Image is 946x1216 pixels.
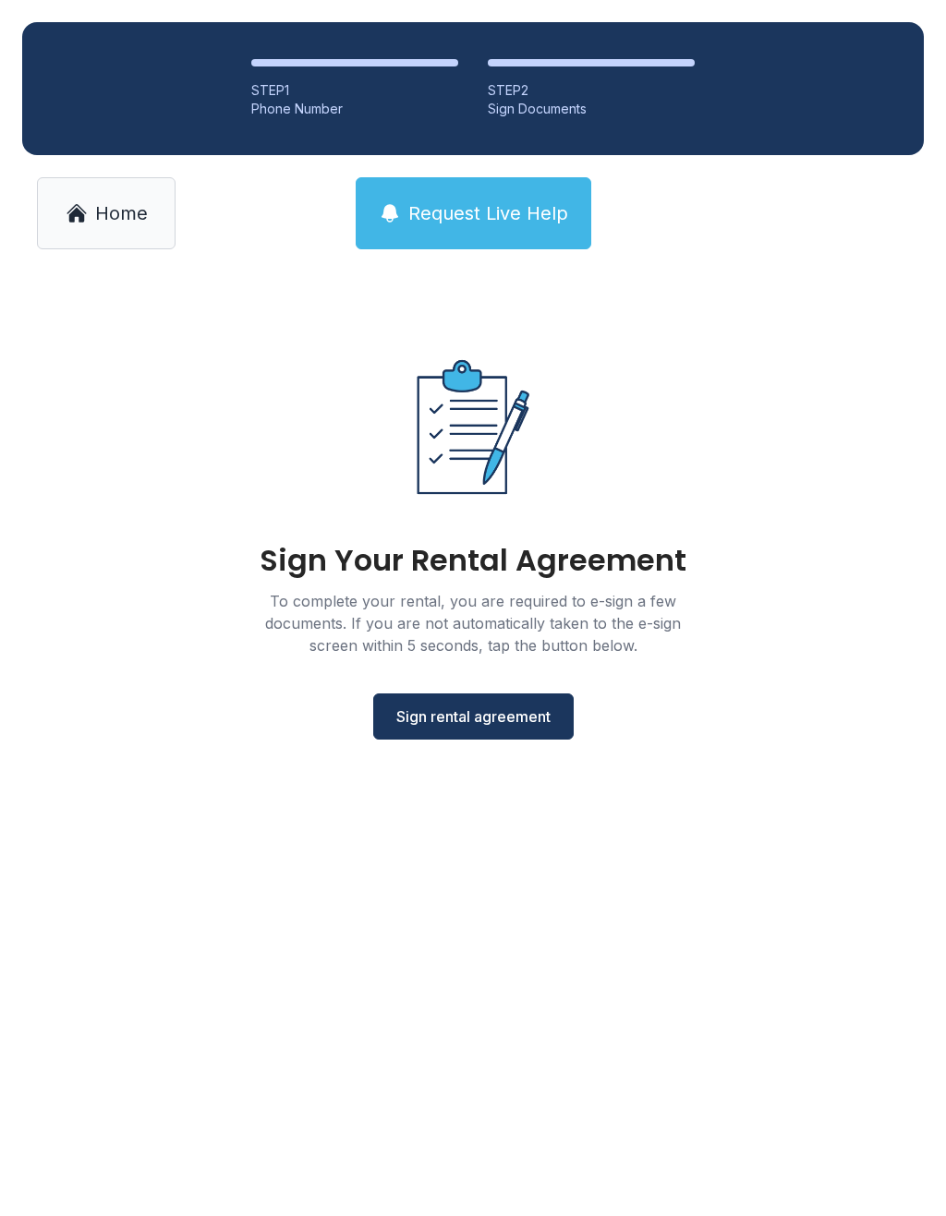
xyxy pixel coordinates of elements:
[251,100,458,118] div: Phone Number
[488,81,695,100] div: STEP 2
[408,200,568,226] span: Request Live Help
[377,331,569,524] img: Rental agreement document illustration
[488,100,695,118] div: Sign Documents
[251,81,458,100] div: STEP 1
[242,590,704,656] div: To complete your rental, you are required to e-sign a few documents. If you are not automatically...
[396,705,551,728] span: Sign rental agreement
[260,546,686,575] div: Sign Your Rental Agreement
[95,200,148,226] span: Home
